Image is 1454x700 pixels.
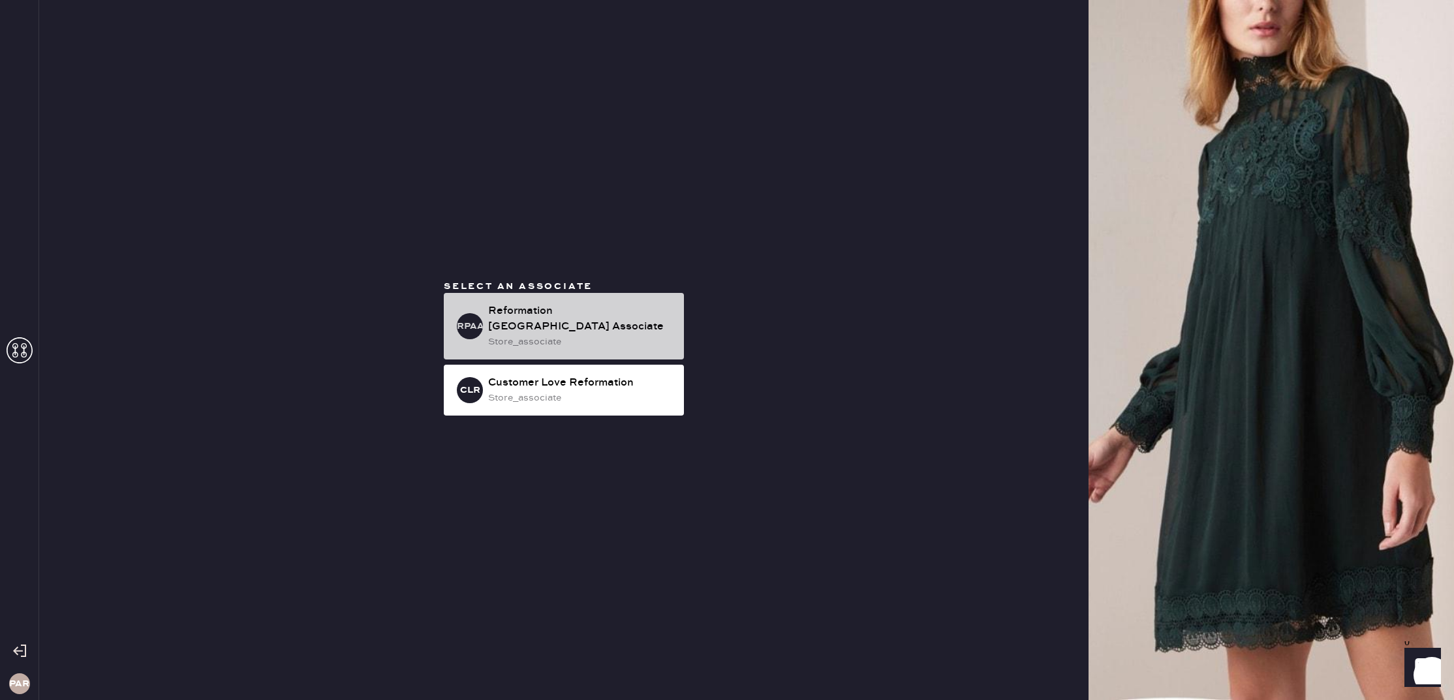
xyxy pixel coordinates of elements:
div: Reformation [GEOGRAPHIC_DATA] Associate [488,303,673,335]
div: store_associate [488,335,673,349]
iframe: Front Chat [1392,641,1448,697]
div: store_associate [488,391,673,405]
h3: RPAA [457,322,483,331]
div: Customer Love Reformation [488,375,673,391]
span: Select an associate [444,281,593,292]
h3: PAR [9,679,29,688]
h3: CLR [460,386,480,395]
